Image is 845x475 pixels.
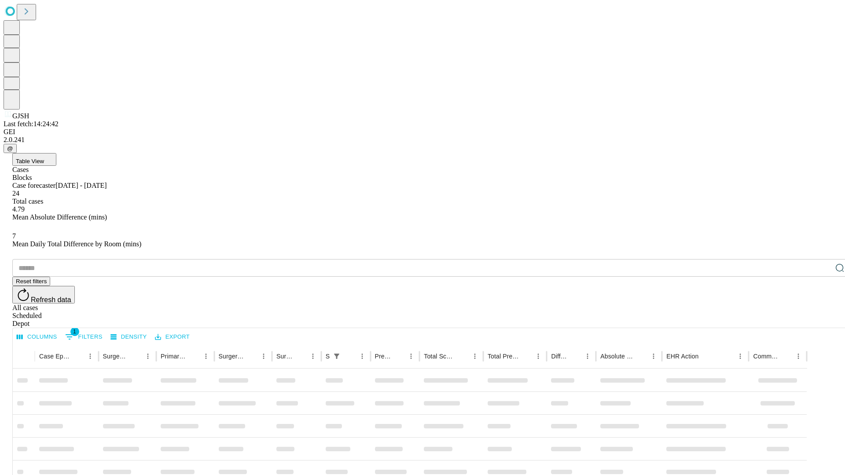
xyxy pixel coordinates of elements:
button: Menu [647,350,660,362]
button: Sort [520,350,532,362]
div: Primary Service [161,353,186,360]
span: Case forecaster [12,182,55,189]
button: Menu [84,350,96,362]
button: Sort [456,350,469,362]
span: Mean Daily Total Difference by Room (mins) [12,240,141,248]
button: Sort [294,350,307,362]
button: Sort [635,350,647,362]
button: Menu [307,350,319,362]
button: Menu [532,350,544,362]
button: Menu [734,350,746,362]
button: Sort [393,350,405,362]
div: Surgery Name [219,353,244,360]
button: Refresh data [12,286,75,303]
button: Export [153,330,192,344]
span: 1 [70,327,79,336]
div: Absolute Difference [600,353,634,360]
span: Last fetch: 14:24:42 [4,120,59,128]
button: Sort [187,350,200,362]
button: Sort [699,350,712,362]
button: Reset filters [12,277,50,286]
button: Sort [344,350,356,362]
div: Difference [551,353,568,360]
span: Total cases [12,197,43,205]
button: Menu [405,350,417,362]
div: Comments [753,353,779,360]
button: Menu [200,350,212,362]
button: Table View [12,153,56,166]
button: Sort [72,350,84,362]
span: 7 [12,232,16,240]
div: Scheduled In Room Duration [326,353,330,360]
div: Surgeon Name [103,353,129,360]
span: GJSH [12,112,29,120]
button: Show filters [331,350,343,362]
span: Refresh data [31,296,71,303]
div: Predicted In Room Duration [375,353,392,360]
button: Select columns [15,330,59,344]
button: Menu [257,350,270,362]
button: Sort [129,350,142,362]
button: Menu [792,350,805,362]
button: Menu [469,350,481,362]
span: Mean Absolute Difference (mins) [12,213,107,221]
div: GEI [4,128,841,136]
div: Case Epic Id [39,353,71,360]
span: 24 [12,190,19,197]
span: Reset filters [16,278,47,285]
span: Table View [16,158,44,164]
span: [DATE] - [DATE] [55,182,107,189]
div: 2.0.241 [4,136,841,144]
button: Density [108,330,149,344]
div: EHR Action [666,353,698,360]
div: 1 active filter [331,350,343,362]
div: Total Scheduled Duration [424,353,456,360]
span: 4.79 [12,205,25,213]
button: Sort [780,350,792,362]
button: Sort [569,350,581,362]
span: @ [7,145,13,152]
div: Surgery Date [276,353,294,360]
div: Total Predicted Duration [488,353,519,360]
button: Sort [245,350,257,362]
button: Menu [356,350,368,362]
button: @ [4,144,17,153]
button: Show filters [63,330,105,344]
button: Menu [142,350,154,362]
button: Menu [581,350,594,362]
